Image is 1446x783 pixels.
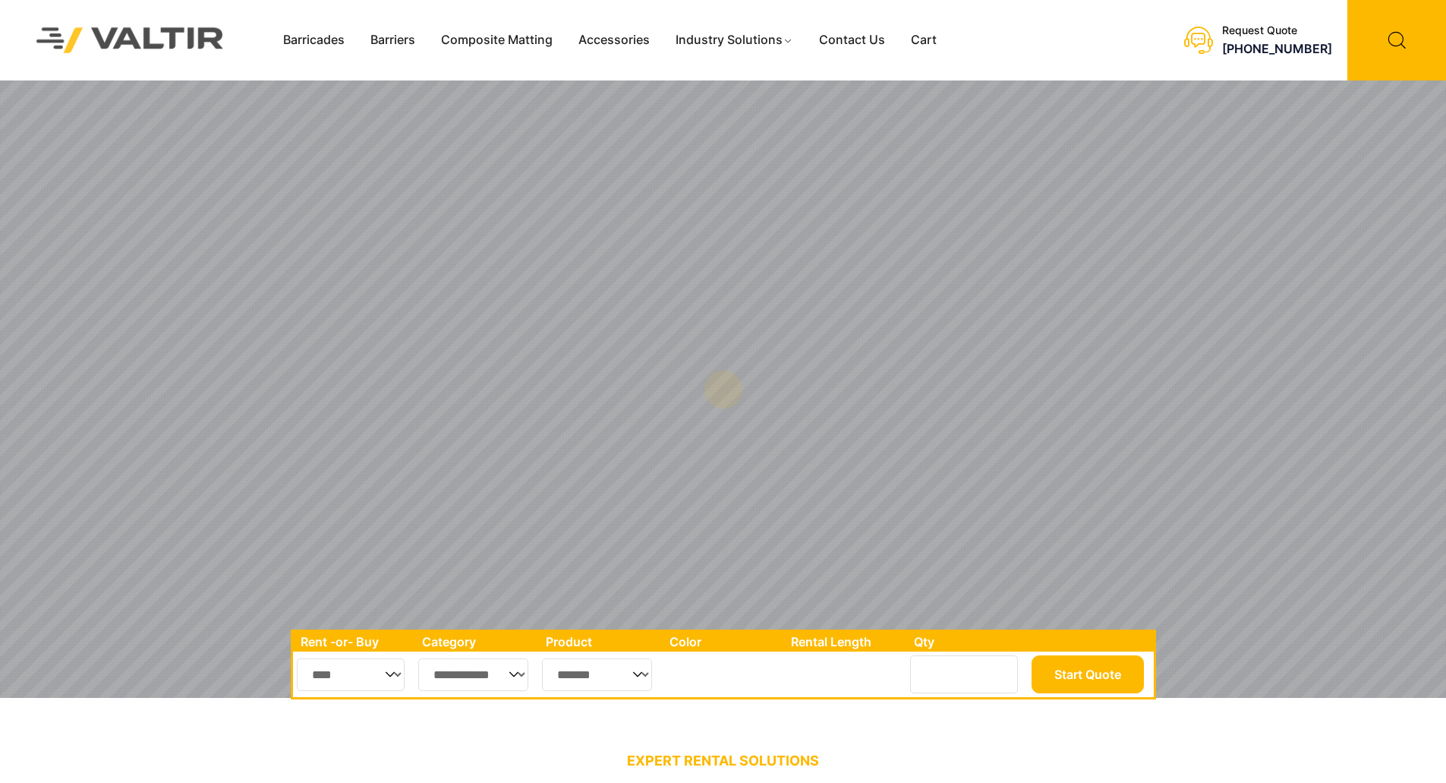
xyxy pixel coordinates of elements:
[358,29,428,52] a: Barriers
[538,632,662,652] th: Product
[414,632,539,652] th: Category
[662,632,784,652] th: Color
[898,29,950,52] a: Cart
[806,29,898,52] a: Contact Us
[293,632,414,652] th: Rent -or- Buy
[906,632,1027,652] th: Qty
[565,29,663,52] a: Accessories
[663,29,806,52] a: Industry Solutions
[291,753,1156,769] p: EXPERT RENTAL SOLUTIONS
[1032,655,1144,693] button: Start Quote
[428,29,565,52] a: Composite Matting
[270,29,358,52] a: Barricades
[1222,41,1332,56] a: [PHONE_NUMBER]
[17,8,244,72] img: Valtir Rentals
[1222,24,1332,37] div: Request Quote
[783,632,906,652] th: Rental Length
